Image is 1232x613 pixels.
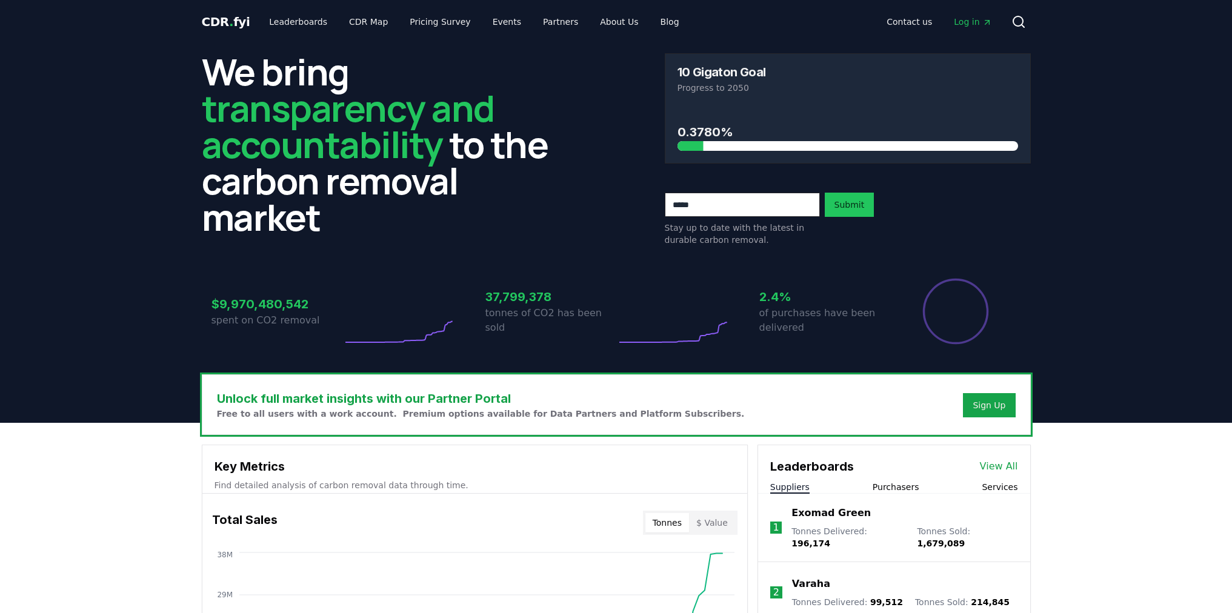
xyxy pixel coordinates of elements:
p: tonnes of CO2 has been sold [485,306,616,335]
span: CDR fyi [202,15,250,29]
h3: 10 Gigaton Goal [678,66,766,78]
a: CDR.fyi [202,13,250,30]
p: 1 [773,520,779,535]
a: Blog [651,11,689,33]
a: Exomad Green [791,506,871,520]
button: Purchasers [873,481,919,493]
span: transparency and accountability [202,83,494,169]
button: Services [982,481,1017,493]
button: $ Value [689,513,735,532]
tspan: 29M [217,591,233,599]
span: 1,679,089 [917,538,965,548]
a: Contact us [877,11,942,33]
a: Varaha [792,577,830,591]
p: Free to all users with a work account. Premium options available for Data Partners and Platform S... [217,408,745,420]
h2: We bring to the carbon removal market [202,53,568,235]
a: About Us [590,11,648,33]
h3: 2.4% [759,288,890,306]
span: 214,845 [971,597,1010,607]
button: Tonnes [645,513,689,532]
div: Percentage of sales delivered [922,277,990,345]
h3: Key Metrics [215,457,735,475]
p: Tonnes Sold : [915,596,1010,608]
a: View All [980,459,1018,474]
h3: 37,799,378 [485,288,616,306]
a: Leaderboards [259,11,337,33]
p: Progress to 2050 [678,82,1018,94]
button: Sign Up [963,393,1015,417]
tspan: 38M [217,551,233,559]
h3: $9,970,480,542 [211,295,342,313]
span: 99,512 [870,597,903,607]
h3: Total Sales [212,511,278,535]
a: Partners [533,11,588,33]
nav: Main [259,11,688,33]
p: of purchases have been delivered [759,306,890,335]
a: Events [483,11,531,33]
span: 196,174 [791,538,830,548]
p: Tonnes Delivered : [791,525,905,549]
p: 2 [773,585,779,600]
p: Find detailed analysis of carbon removal data through time. [215,479,735,491]
span: Log in [954,16,991,28]
p: Tonnes Sold : [917,525,1017,549]
button: Suppliers [770,481,810,493]
h3: 0.3780% [678,123,1018,141]
button: Submit [825,193,874,217]
p: spent on CO2 removal [211,313,342,328]
a: Log in [944,11,1001,33]
a: CDR Map [339,11,398,33]
h3: Unlock full market insights with our Partner Portal [217,389,745,408]
a: Pricing Survey [400,11,480,33]
h3: Leaderboards [770,457,854,475]
p: Stay up to date with the latest in durable carbon removal. [665,222,820,246]
p: Tonnes Delivered : [792,596,903,608]
span: . [229,15,233,29]
a: Sign Up [973,399,1005,411]
nav: Main [877,11,1001,33]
